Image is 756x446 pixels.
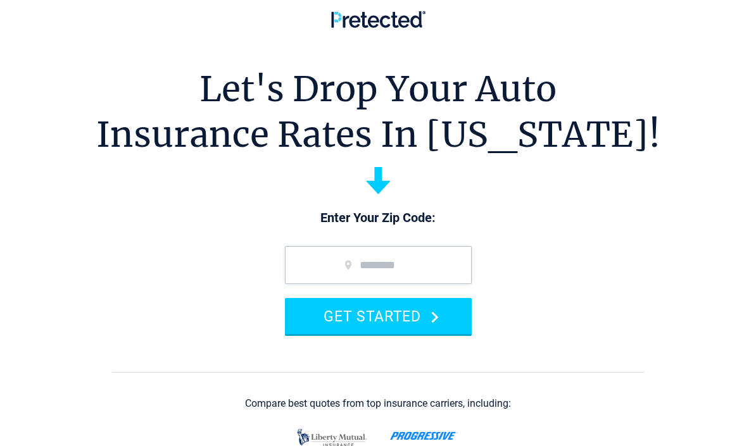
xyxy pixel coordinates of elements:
[285,246,472,284] input: zip code
[245,398,511,409] div: Compare best quotes from top insurance carriers, including:
[96,66,660,158] h1: Let's Drop Your Auto Insurance Rates In [US_STATE]!
[331,11,425,28] img: Pretected Logo
[285,298,472,334] button: GET STARTED
[390,431,458,440] img: progressive
[272,209,484,227] p: Enter Your Zip Code:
